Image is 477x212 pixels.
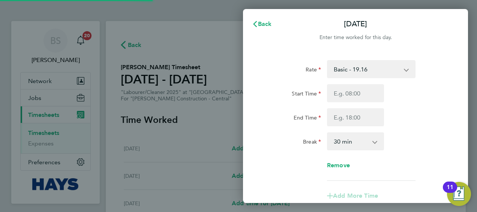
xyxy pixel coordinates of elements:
input: E.g. 18:00 [327,108,384,126]
label: Rate [306,66,321,75]
div: Enter time worked for this day. [243,33,468,42]
p: [DATE] [344,19,367,29]
div: 11 [447,187,453,197]
label: Start Time [292,90,321,99]
button: Back [244,17,279,32]
button: Open Resource Center, 11 new notifications [447,182,471,206]
button: Remove [327,162,350,168]
input: E.g. 08:00 [327,84,384,102]
span: Remove [327,162,350,169]
span: Back [258,20,272,27]
label: End Time [294,114,321,123]
label: Break [303,138,321,147]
